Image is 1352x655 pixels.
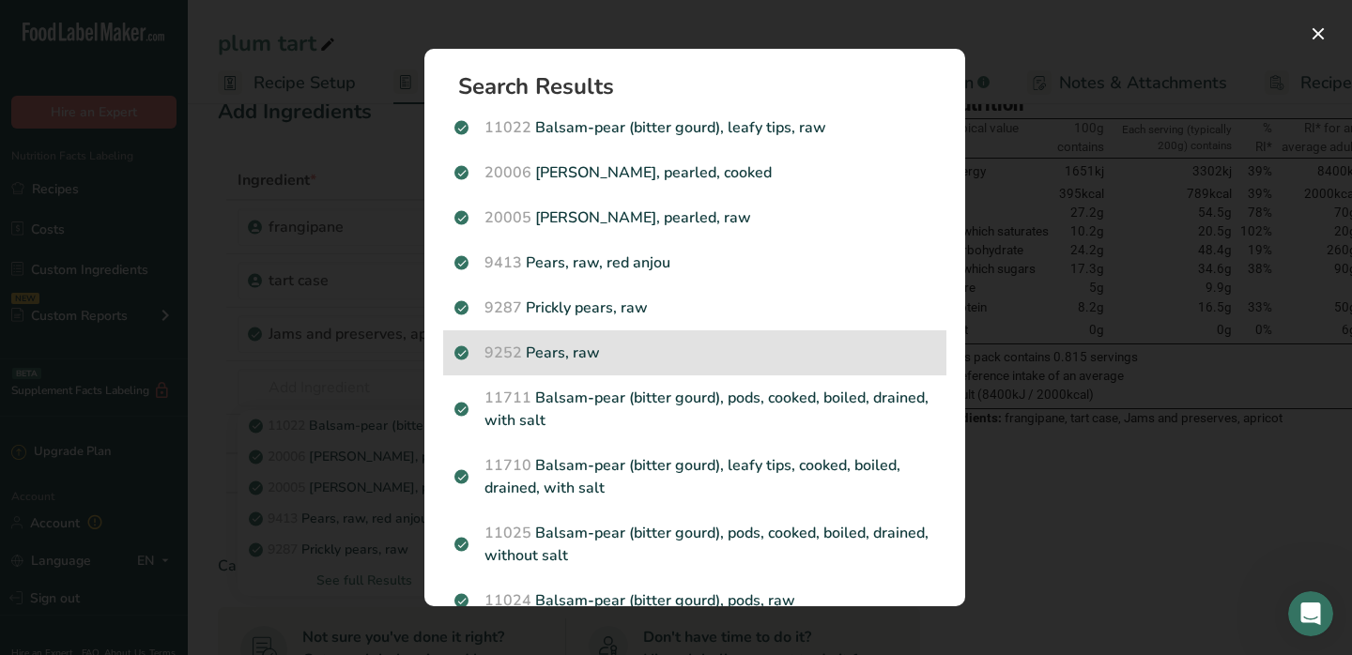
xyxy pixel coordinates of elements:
[454,116,935,139] p: Balsam-pear (bitter gourd), leafy tips, raw
[454,297,935,319] p: Prickly pears, raw
[454,387,935,432] p: Balsam-pear (bitter gourd), pods, cooked, boiled, drained, with salt
[484,523,531,543] span: 11025
[458,75,946,98] h1: Search Results
[484,343,522,363] span: 9252
[484,297,522,318] span: 9287
[454,206,935,229] p: [PERSON_NAME], pearled, raw
[1288,591,1333,636] iframe: Intercom live chat
[454,522,935,567] p: Balsam-pear (bitter gourd), pods, cooked, boiled, drained, without salt
[484,207,531,228] span: 20005
[484,388,531,408] span: 11711
[454,454,935,499] p: Balsam-pear (bitter gourd), leafy tips, cooked, boiled, drained, with salt
[454,161,935,184] p: [PERSON_NAME], pearled, cooked
[484,455,531,476] span: 11710
[454,342,935,364] p: Pears, raw
[484,590,531,611] span: 11024
[484,252,522,273] span: 9413
[484,117,531,138] span: 11022
[484,162,531,183] span: 20006
[454,589,935,612] p: Balsam-pear (bitter gourd), pods, raw
[454,251,935,274] p: Pears, raw, red anjou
